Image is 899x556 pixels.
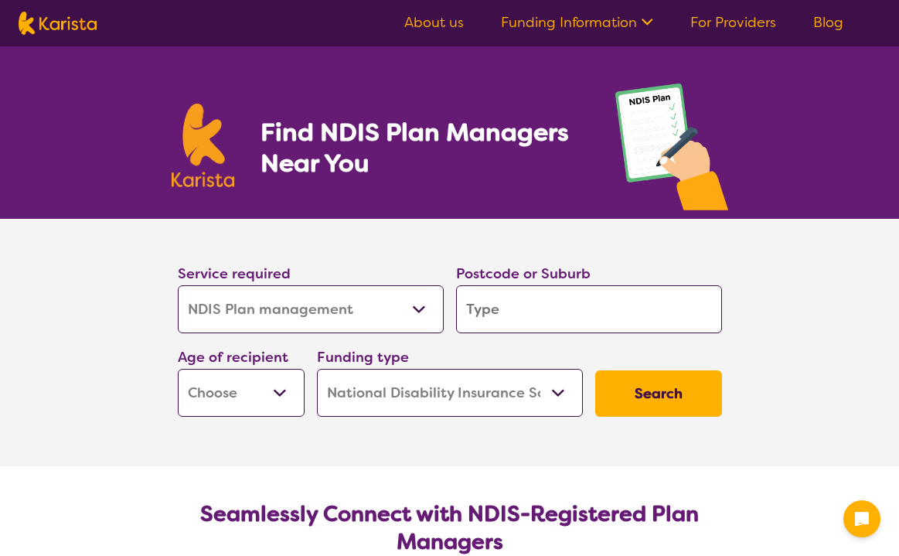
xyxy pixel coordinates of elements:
label: Service required [178,264,291,283]
img: Karista logo [19,12,97,35]
img: Karista logo [172,104,235,187]
label: Funding type [317,348,409,367]
label: Postcode or Suburb [456,264,591,283]
a: Blog [813,13,843,32]
button: Search [595,370,722,417]
label: Age of recipient [178,348,288,367]
input: Type [456,285,722,333]
h2: Seamlessly Connect with NDIS-Registered Plan Managers [190,500,710,556]
a: For Providers [690,13,776,32]
a: About us [404,13,464,32]
h1: Find NDIS Plan Managers Near You [261,117,584,179]
img: plan-management [615,84,728,219]
a: Funding Information [501,13,653,32]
